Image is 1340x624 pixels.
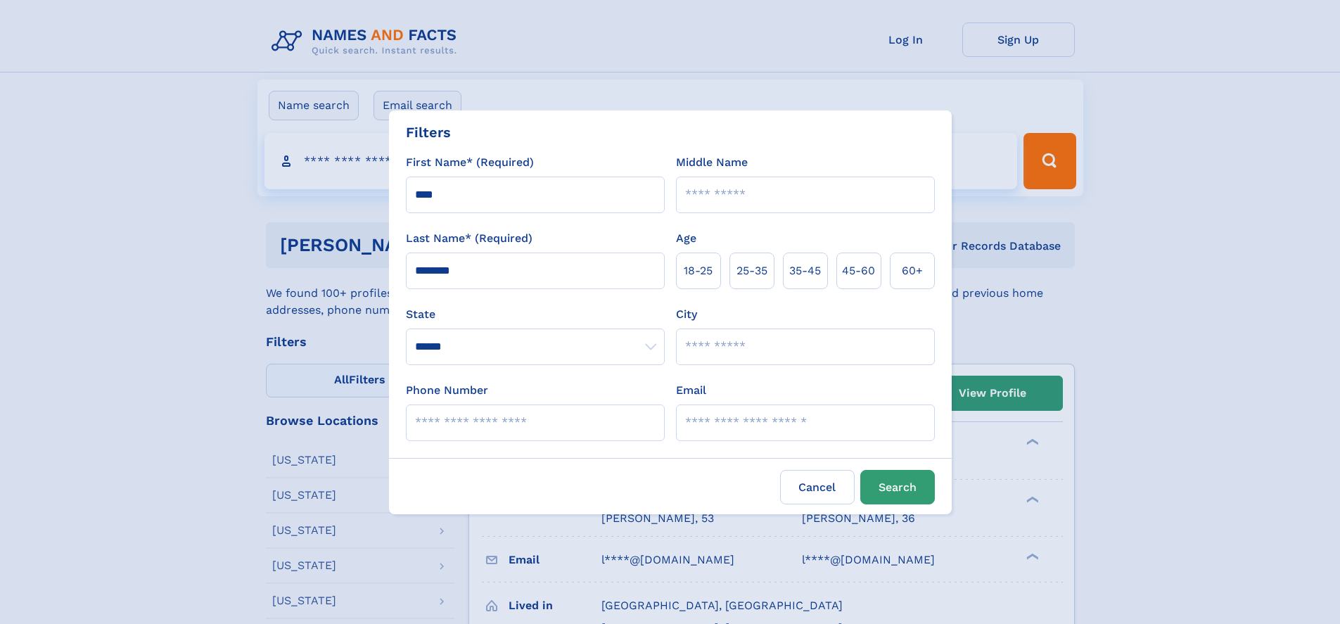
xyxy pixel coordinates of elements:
[902,262,923,279] span: 60+
[406,230,532,247] label: Last Name* (Required)
[676,154,748,171] label: Middle Name
[789,262,821,279] span: 35‑45
[684,262,713,279] span: 18‑25
[406,122,451,143] div: Filters
[780,470,855,504] label: Cancel
[736,262,767,279] span: 25‑35
[676,382,706,399] label: Email
[860,470,935,504] button: Search
[842,262,875,279] span: 45‑60
[676,306,697,323] label: City
[406,382,488,399] label: Phone Number
[406,306,665,323] label: State
[676,230,696,247] label: Age
[406,154,534,171] label: First Name* (Required)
